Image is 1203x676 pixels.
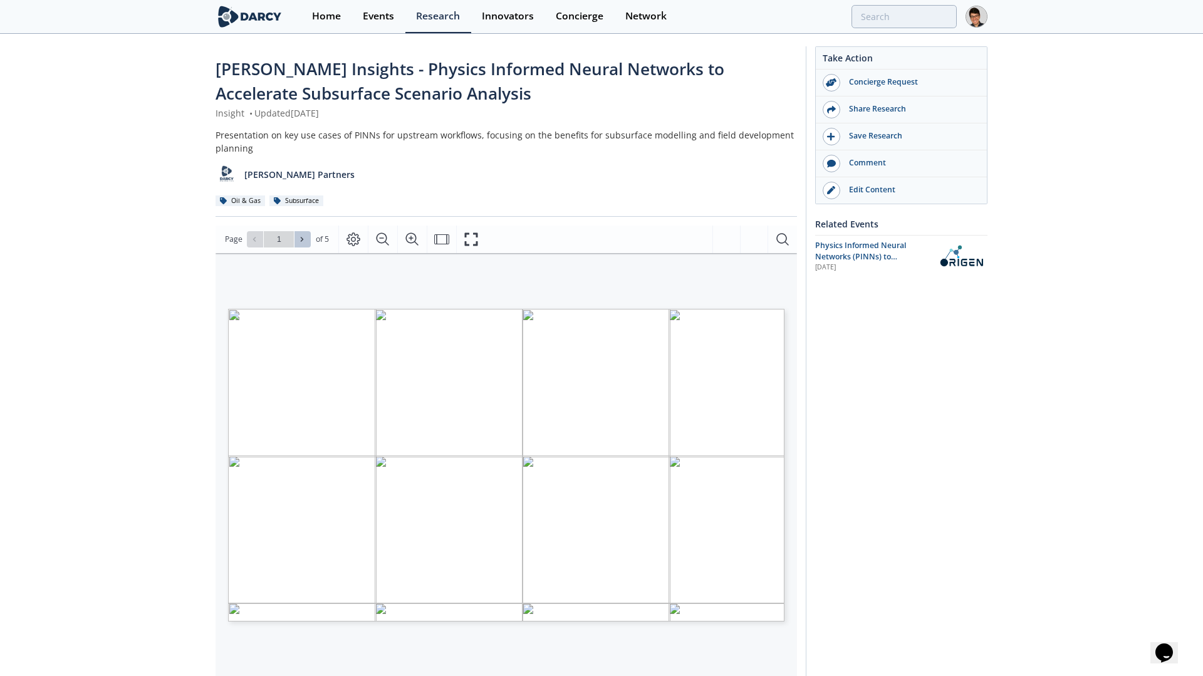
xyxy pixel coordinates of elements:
iframe: chat widget [1150,626,1190,663]
span: • [247,107,254,119]
div: Events [363,11,394,21]
img: logo-wide.svg [216,6,284,28]
div: Oil & Gas [216,195,265,207]
div: Network [625,11,667,21]
div: Research [416,11,460,21]
div: Subsurface [269,195,323,207]
div: Innovators [482,11,534,21]
div: Home [312,11,341,21]
div: Save Research [840,130,981,142]
a: Physics Informed Neural Networks (PINNs) to Accelerate Subsurface Scenario Analysis [DATE] OriGen.AI [815,240,987,273]
div: Edit Content [840,184,981,195]
div: Take Action [816,51,987,70]
img: Profile [966,6,987,28]
div: Concierge [556,11,603,21]
div: [DATE] [815,263,926,273]
div: Share Research [840,103,981,115]
input: Advanced Search [851,5,957,28]
div: Related Events [815,213,987,235]
span: [PERSON_NAME] Insights - Physics Informed Neural Networks to Accelerate Subsurface Scenario Analysis [216,58,724,105]
div: Concierge Request [840,76,981,88]
span: Physics Informed Neural Networks (PINNs) to Accelerate Subsurface Scenario Analysis [815,240,906,285]
div: Comment [840,157,981,169]
div: Presentation on key use cases of PINNs for upstream workflows, focusing on the benefits for subsu... [216,128,797,155]
p: [PERSON_NAME] Partners [244,168,355,181]
div: Insight Updated [DATE] [216,107,797,120]
a: Edit Content [816,177,987,204]
img: OriGen.AI [935,245,987,267]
